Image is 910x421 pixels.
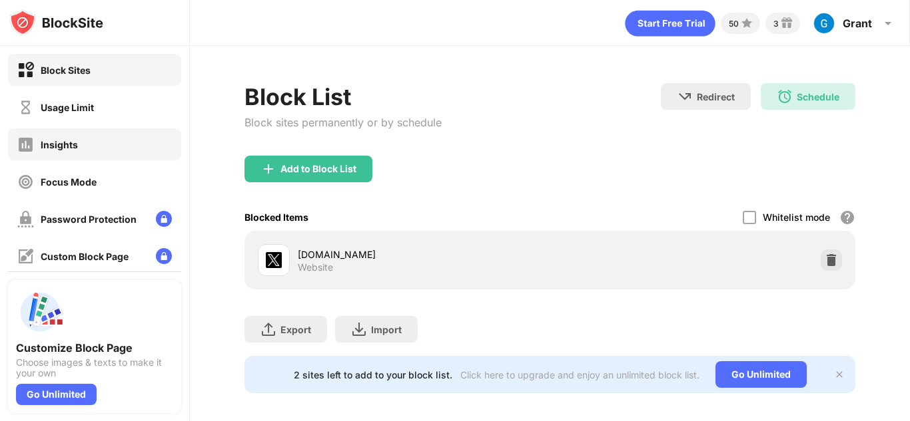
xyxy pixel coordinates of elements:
div: Choose images & texts to make it your own [16,357,173,378]
img: logo-blocksite.svg [9,9,103,36]
div: animation [625,10,715,37]
img: password-protection-off.svg [17,211,34,227]
img: favicons [266,252,282,268]
div: 2 sites left to add to your block list. [294,369,452,380]
div: Grant [843,17,872,30]
div: Redirect [697,91,735,102]
div: Blocked Items [244,211,308,223]
div: Import [371,324,402,335]
img: ACg8ocIp4_4kd9CAzSq81N_4rXppcfGW4rBICQjxCng1_5oeD0x-PA=s96-c [813,13,835,34]
img: time-usage-off.svg [17,99,34,116]
img: lock-menu.svg [156,248,172,264]
img: points-small.svg [739,15,755,31]
div: Whitelist mode [763,211,830,223]
div: Password Protection [41,213,137,225]
div: Website [298,261,333,273]
div: Insights [41,139,78,150]
div: [DOMAIN_NAME] [298,247,550,261]
div: Block List [244,83,442,110]
div: 50 [729,19,739,29]
div: Block sites permanently or by schedule [244,116,442,129]
div: Click here to upgrade and enjoy an unlimited block list. [460,369,699,380]
img: focus-off.svg [17,174,34,190]
div: Usage Limit [41,102,94,113]
div: Customize Block Page [16,341,173,354]
div: Export [280,324,311,335]
div: Go Unlimited [715,361,807,388]
img: block-on.svg [17,62,34,78]
img: lock-menu.svg [156,211,172,227]
img: insights-off.svg [17,136,34,153]
div: Schedule [797,91,839,102]
img: customize-block-page-off.svg [17,248,34,265]
div: Custom Block Page [41,251,129,262]
img: x-button.svg [834,369,845,380]
div: Add to Block List [280,164,356,174]
div: Go Unlimited [16,384,97,405]
img: reward-small.svg [779,15,795,31]
div: 3 [773,19,779,29]
div: Block Sites [41,65,91,76]
div: Focus Mode [41,176,97,188]
img: push-custom-page.svg [16,288,64,336]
